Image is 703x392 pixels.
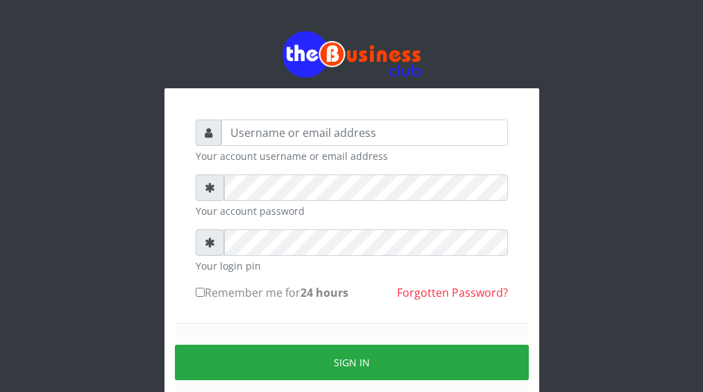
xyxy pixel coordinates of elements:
label: Remember me for [196,284,348,301]
button: Sign in [175,345,529,380]
input: Username or email address [221,120,508,146]
input: Remember me for24 hours [196,288,205,297]
small: Your account password [196,204,508,218]
small: Your login pin [196,259,508,273]
small: Your account username or email address [196,149,508,163]
a: Forgotten Password? [397,285,508,300]
b: 24 hours [300,285,348,300]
